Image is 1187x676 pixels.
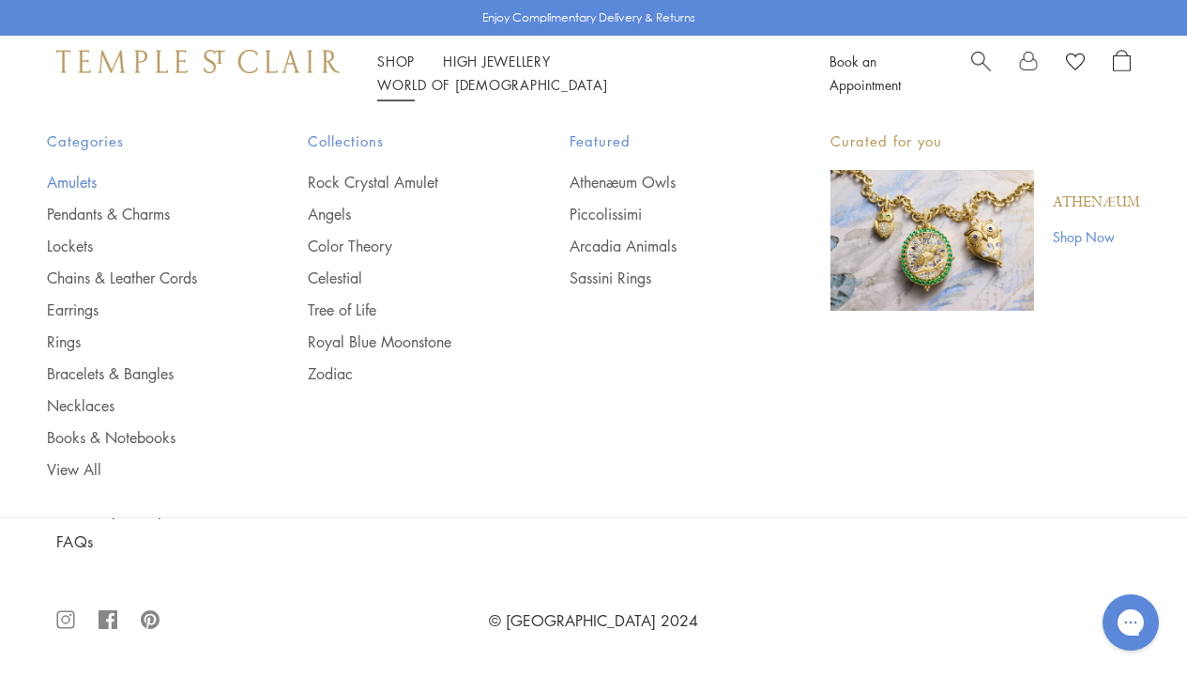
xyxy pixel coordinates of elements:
a: View All [47,459,233,480]
a: Color Theory [308,236,494,256]
a: Piccolissimi [570,204,755,224]
a: Rock Crystal Amulet [308,172,494,192]
img: Temple St. Clair [56,50,340,72]
a: Search [971,50,991,97]
a: Chains & Leather Cords [47,268,233,288]
a: Shop Now [1053,226,1140,247]
a: Tree of Life [308,300,494,320]
a: FAQs [56,531,258,552]
a: Arcadia Animals [570,236,755,256]
a: Open Shopping Bag [1113,50,1131,97]
a: Athenæum Owls [570,172,755,192]
a: Earrings [47,300,233,320]
p: Curated for you [830,130,1140,153]
p: Enjoy Complimentary Delivery & Returns [482,8,695,27]
iframe: Gorgias live chat messenger [1093,588,1168,657]
a: Athenæum [1053,192,1140,213]
a: ShopShop [377,52,415,70]
a: Angels [308,204,494,224]
span: Featured [570,130,755,153]
span: Collections [308,130,494,153]
a: Book an Appointment [829,52,901,94]
a: Books & Notebooks [47,427,233,448]
span: Categories [47,130,233,153]
a: World of [DEMOGRAPHIC_DATA]World of [DEMOGRAPHIC_DATA] [377,75,607,94]
a: Bracelets & Bangles [47,363,233,384]
nav: Main navigation [377,50,787,97]
a: Amulets [47,172,233,192]
a: Sassini Rings [570,268,755,288]
a: Celestial [308,268,494,288]
a: Zodiac [308,363,494,384]
a: Pendants & Charms [47,204,233,224]
a: Royal Blue Moonstone [308,331,494,352]
a: Lockets [47,236,233,256]
a: © [GEOGRAPHIC_DATA] 2024 [489,610,698,631]
a: High JewelleryHigh Jewellery [443,52,551,70]
a: View Wishlist [1066,50,1085,78]
a: Rings [47,331,233,352]
a: Necklaces [47,395,233,416]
